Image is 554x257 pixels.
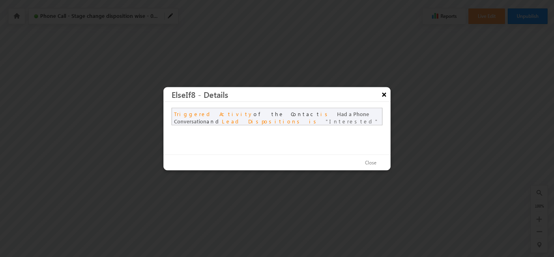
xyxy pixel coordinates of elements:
button: Close [357,157,384,168]
span: is [320,110,331,117]
span: Had a Phone Conversation [174,110,369,124]
span: Lead Dispositions [222,117,303,124]
span: Triggered Activity [174,110,253,117]
h3: ElseIf8 - Details [172,87,391,101]
span: Interested [326,117,379,124]
span: is [309,117,319,124]
button: × [378,87,391,101]
span: of the Contact and [174,110,379,124]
